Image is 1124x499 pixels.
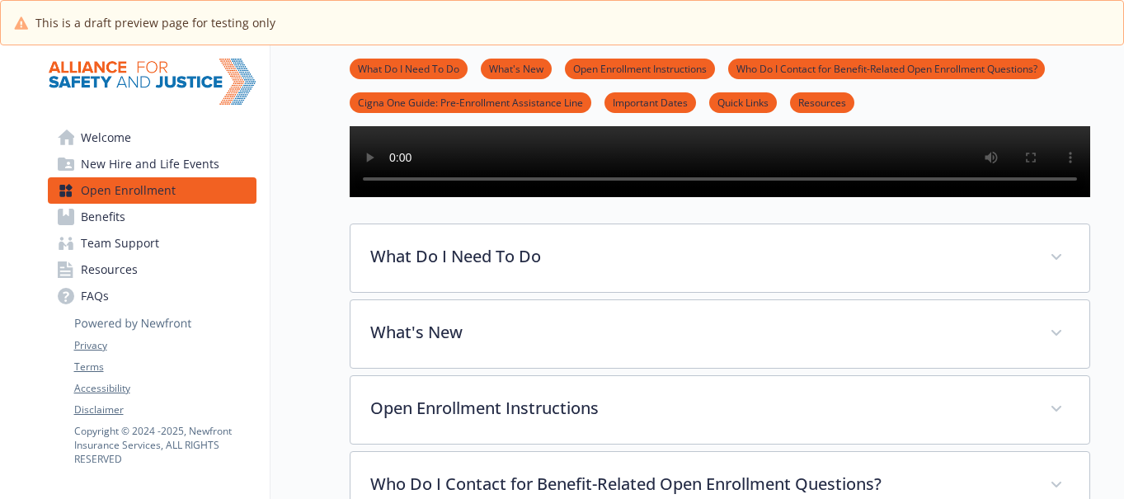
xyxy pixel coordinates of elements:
[81,283,109,309] span: FAQs
[350,376,1089,444] div: Open Enrollment Instructions
[81,230,159,257] span: Team Support
[48,257,256,283] a: Resources
[48,125,256,151] a: Welcome
[74,360,256,374] a: Terms
[728,60,1045,76] a: Who Do I Contact for Benefit-Related Open Enrollment Questions?
[48,177,256,204] a: Open Enrollment
[74,338,256,353] a: Privacy
[74,381,256,396] a: Accessibility
[81,257,138,283] span: Resources
[81,177,176,204] span: Open Enrollment
[350,224,1089,292] div: What Do I Need To Do
[74,402,256,417] a: Disclaimer
[370,472,1030,497] p: Who Do I Contact for Benefit-Related Open Enrollment Questions?
[481,60,552,76] a: What's New
[48,230,256,257] a: Team Support
[74,424,256,466] p: Copyright © 2024 - 2025 , Newfront Insurance Services, ALL RIGHTS RESERVED
[81,151,219,177] span: New Hire and Life Events
[790,94,854,110] a: Resources
[48,151,256,177] a: New Hire and Life Events
[48,204,256,230] a: Benefits
[565,60,715,76] a: Open Enrollment Instructions
[370,320,1030,345] p: What's New
[709,94,777,110] a: Quick Links
[81,204,125,230] span: Benefits
[370,396,1030,421] p: Open Enrollment Instructions
[604,94,696,110] a: Important Dates
[350,94,591,110] a: Cigna One Guide: Pre-Enrollment Assistance Line
[350,60,468,76] a: What Do I Need To Do
[35,14,275,31] span: This is a draft preview page for testing only
[81,125,131,151] span: Welcome
[370,244,1030,269] p: What Do I Need To Do
[350,300,1089,368] div: What's New
[48,283,256,309] a: FAQs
